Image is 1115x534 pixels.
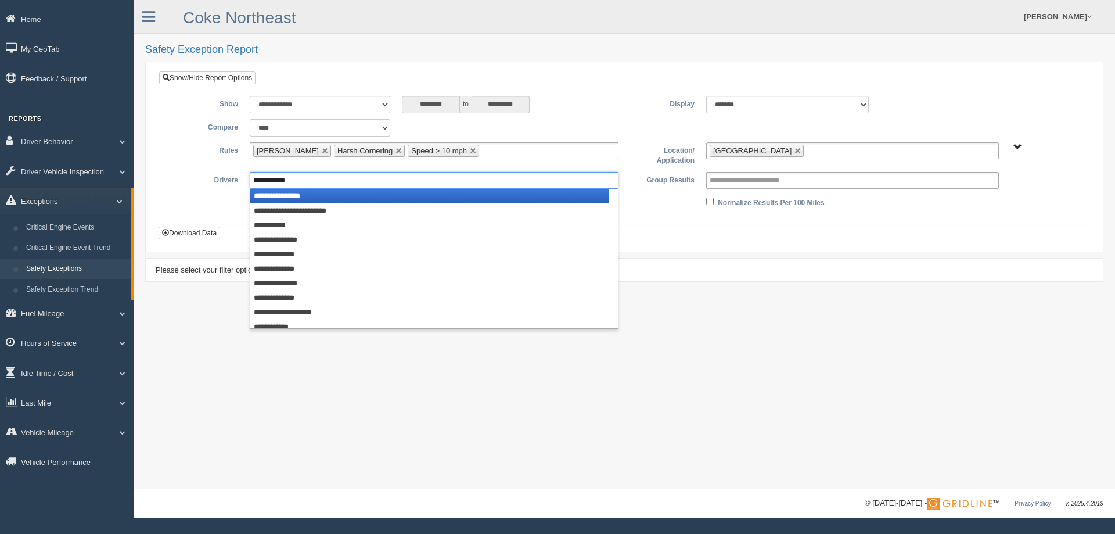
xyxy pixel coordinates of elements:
h2: Safety Exception Report [145,44,1103,56]
a: Show/Hide Report Options [159,71,256,84]
label: Rules [168,142,244,156]
span: v. 2025.4.2019 [1066,500,1103,507]
a: Privacy Policy [1015,500,1051,507]
a: Critical Engine Events [21,217,131,238]
label: Normalize Results Per 100 Miles [718,195,824,209]
div: © [DATE]-[DATE] - ™ [865,497,1103,510]
a: Safety Exception Trend [21,279,131,300]
a: Safety Exceptions [21,259,131,279]
img: Gridline [927,498,992,510]
span: to [460,96,472,113]
a: Critical Engine Event Trend [21,238,131,259]
label: Display [624,96,700,110]
span: Please select your filter options above and click "Apply Filters" to view your report. [156,266,430,274]
a: Coke Northeast [183,9,296,27]
button: Download Data [159,227,220,239]
span: [PERSON_NAME] [257,146,319,155]
label: Location/ Application [624,142,700,166]
span: Harsh Cornering [337,146,393,155]
span: Speed > 10 mph [411,146,467,155]
label: Group Results [624,172,700,186]
label: Drivers [168,172,244,186]
label: Show [168,96,244,110]
span: [GEOGRAPHIC_DATA] [713,146,792,155]
label: Compare [168,119,244,133]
